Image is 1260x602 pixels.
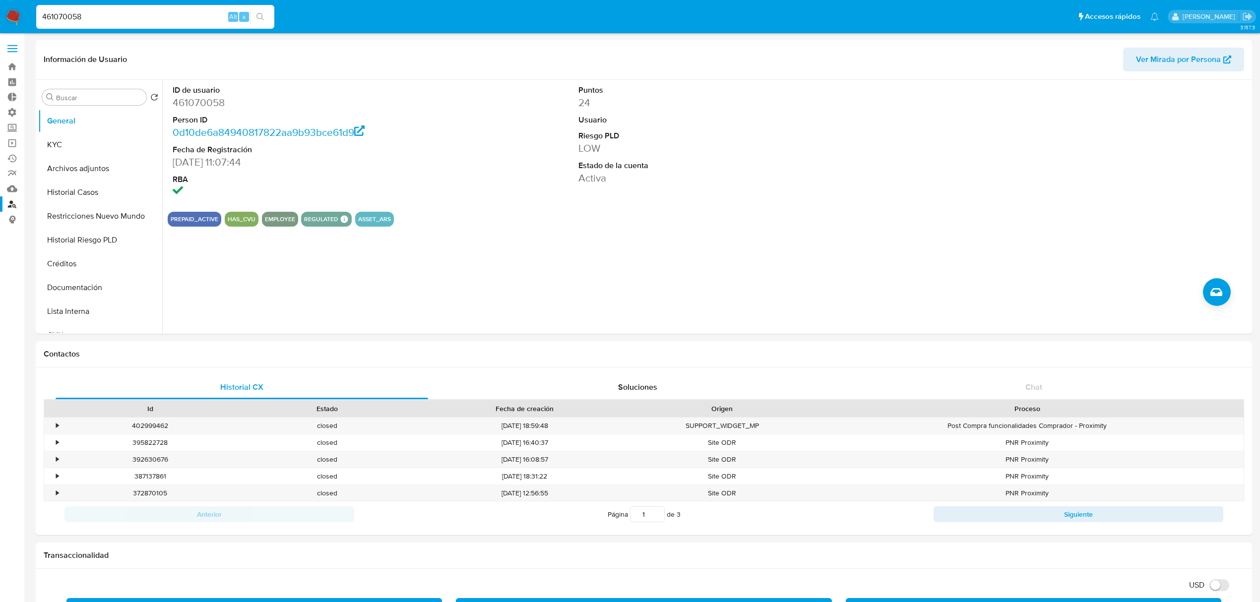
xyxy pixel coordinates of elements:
[38,252,162,276] button: Créditos
[416,418,633,434] div: [DATE] 18:59:48
[239,451,416,468] div: closed
[38,181,162,204] button: Historial Casos
[818,404,1237,414] div: Proceso
[62,468,239,484] div: 387137861
[934,506,1223,522] button: Siguiente
[811,485,1244,501] div: PNR Proximity
[62,451,239,468] div: 392630676
[150,93,158,104] button: Volver al orden por defecto
[811,451,1244,468] div: PNR Proximity
[633,485,811,501] div: Site ODR
[618,381,657,393] span: Soluciones
[633,418,811,434] div: SUPPORT_WIDGET_MP
[62,434,239,451] div: 395822728
[38,276,162,300] button: Documentación
[416,434,633,451] div: [DATE] 16:40:37
[56,472,59,481] div: •
[220,381,263,393] span: Historial CX
[56,438,59,447] div: •
[56,488,59,498] div: •
[1183,12,1239,21] p: ludmila.lanatti@mercadolibre.com
[173,144,433,155] dt: Fecha de Registración
[811,434,1244,451] div: PNR Proximity
[578,141,839,155] dd: LOW
[578,115,839,125] dt: Usuario
[1025,381,1042,393] span: Chat
[633,451,811,468] div: Site ODR
[173,85,433,96] dt: ID de usuario
[640,404,804,414] div: Origen
[578,160,839,171] dt: Estado de la cuenta
[38,133,162,157] button: KYC
[1242,11,1253,22] a: Salir
[36,10,274,23] input: Buscar usuario o caso...
[56,455,59,464] div: •
[239,468,416,484] div: closed
[811,418,1244,434] div: Post Compra funcionalidades Comprador - Proximity
[38,157,162,181] button: Archivos adjuntos
[38,228,162,252] button: Historial Riesgo PLD
[239,418,416,434] div: closed
[1136,48,1221,71] span: Ver Mirada por Persona
[578,130,839,141] dt: Riesgo PLD
[38,204,162,228] button: Restricciones Nuevo Mundo
[243,12,246,21] span: s
[578,96,839,110] dd: 24
[633,468,811,484] div: Site ODR
[423,404,627,414] div: Fecha de creación
[1150,12,1159,21] a: Notificaciones
[173,174,433,185] dt: RBA
[44,550,1244,560] h1: Transaccionalidad
[46,93,54,101] button: Buscar
[578,85,839,96] dt: Puntos
[416,468,633,484] div: [DATE] 18:31:22
[1085,11,1140,22] span: Accesos rápidos
[416,451,633,468] div: [DATE] 16:08:57
[246,404,409,414] div: Estado
[677,509,681,519] span: 3
[56,421,59,430] div: •
[633,434,811,451] div: Site ODR
[173,96,433,110] dd: 461070058
[64,506,354,522] button: Anterior
[38,323,162,347] button: CVU
[229,12,237,21] span: Alt
[1123,48,1244,71] button: Ver Mirada por Persona
[173,125,365,139] a: 0d10de6a84940817822aa9b93bce61d9
[578,171,839,185] dd: Activa
[68,404,232,414] div: Id
[62,485,239,501] div: 372870105
[38,109,162,133] button: General
[62,418,239,434] div: 402999462
[239,485,416,501] div: closed
[239,434,416,451] div: closed
[173,155,433,169] dd: [DATE] 11:07:44
[38,300,162,323] button: Lista Interna
[608,506,681,522] span: Página de
[44,349,1244,359] h1: Contactos
[416,485,633,501] div: [DATE] 12:56:55
[44,55,127,64] h1: Información de Usuario
[811,468,1244,484] div: PNR Proximity
[56,93,142,102] input: Buscar
[250,10,270,24] button: search-icon
[173,115,433,125] dt: Person ID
